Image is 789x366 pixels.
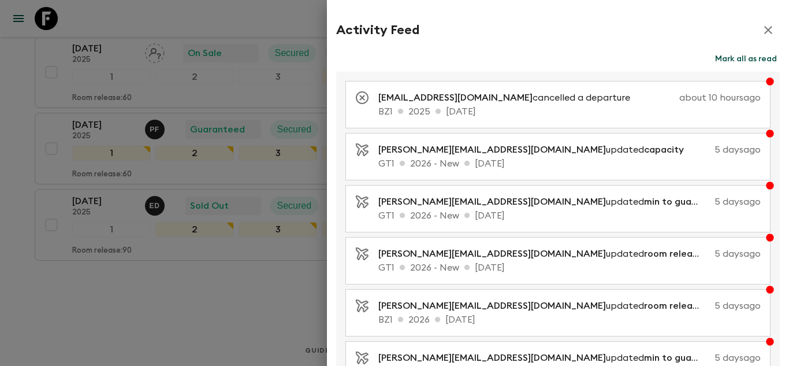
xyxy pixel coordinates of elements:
p: GT1 2026 - New [DATE] [378,261,761,275]
span: room release days [644,249,725,258]
p: updated [378,299,710,313]
p: updated [378,195,710,209]
p: GT1 2026 - New [DATE] [378,209,761,223]
p: BZ1 2026 [DATE] [378,313,761,327]
span: [PERSON_NAME][EMAIL_ADDRESS][DOMAIN_NAME] [378,301,606,310]
p: 5 days ago [714,299,761,313]
p: 5 days ago [714,351,761,365]
p: 5 days ago [714,247,761,261]
p: cancelled a departure [378,91,639,105]
span: [PERSON_NAME][EMAIL_ADDRESS][DOMAIN_NAME] [378,145,606,154]
h2: Activity Feed [336,23,419,38]
span: [EMAIL_ADDRESS][DOMAIN_NAME] [378,93,533,102]
span: [PERSON_NAME][EMAIL_ADDRESS][DOMAIN_NAME] [378,249,606,258]
p: GT1 2026 - New [DATE] [378,157,761,171]
p: BZ1 2025 [DATE] [378,105,761,119]
span: [PERSON_NAME][EMAIL_ADDRESS][DOMAIN_NAME] [378,197,606,206]
p: updated [378,247,710,261]
span: min to guarantee [644,197,722,206]
span: room release days [644,301,725,310]
p: updated [378,143,693,157]
p: 5 days ago [714,195,761,209]
span: min to guarantee [644,353,722,363]
p: 5 days ago [698,143,761,157]
span: [PERSON_NAME][EMAIL_ADDRESS][DOMAIN_NAME] [378,353,606,363]
p: about 10 hours ago [644,91,761,105]
button: Mark all as read [712,51,780,67]
span: capacity [644,145,684,154]
p: updated [378,351,710,365]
